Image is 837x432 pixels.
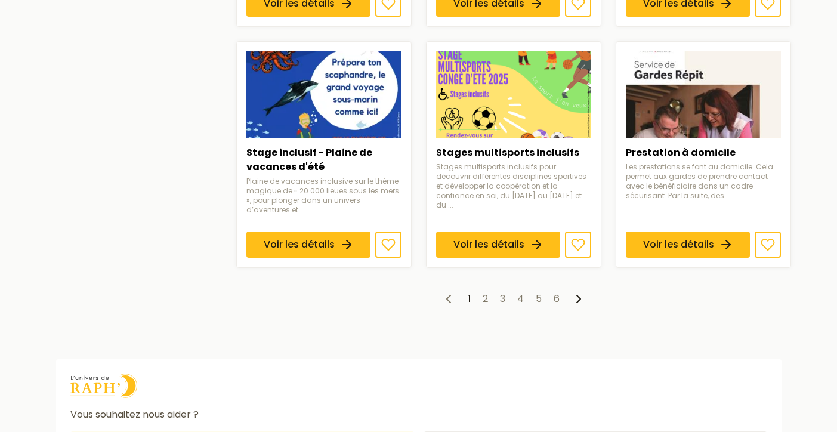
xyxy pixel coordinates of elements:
[500,292,505,306] a: 3
[626,232,750,258] a: Voir les détails
[517,292,524,306] a: 4
[536,292,542,306] a: 5
[375,232,401,258] button: Ajouter aux favoris
[468,292,471,306] a: 1
[554,292,560,306] a: 6
[436,232,560,258] a: Voir les détails
[565,232,591,258] button: Ajouter aux favoris
[70,408,767,422] p: Vous souhaitez nous aider ?
[246,232,370,258] a: Voir les détails
[483,292,488,306] a: 2
[755,232,781,258] button: Ajouter aux favoris
[70,374,137,397] img: logo Univers de Raph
